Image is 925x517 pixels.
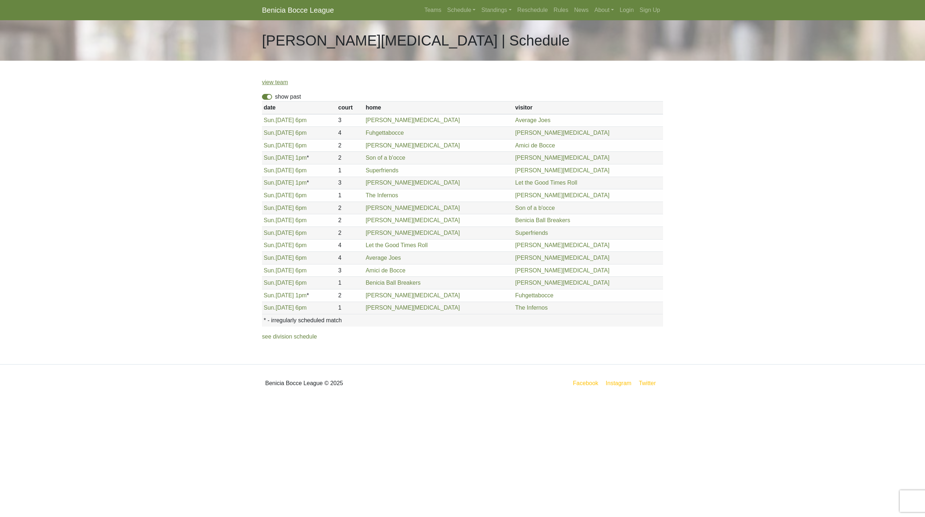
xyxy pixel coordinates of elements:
a: Let the Good Times Roll [515,180,577,186]
a: Son of a b'occe [515,205,555,211]
a: [PERSON_NAME][MEDICAL_DATA] [366,230,460,236]
a: Sun.[DATE] 6pm [264,230,307,236]
td: 1 [336,164,364,177]
th: * - irregularly scheduled match [262,314,663,327]
a: [PERSON_NAME][MEDICAL_DATA] [515,167,610,173]
a: [PERSON_NAME][MEDICAL_DATA] [366,292,460,298]
a: Sun.[DATE] 6pm [264,167,307,173]
a: Schedule [444,3,479,17]
a: [PERSON_NAME][MEDICAL_DATA] [515,192,610,198]
a: The Infernos [515,305,548,311]
a: Fuhgettabocce [515,292,554,298]
td: 1 [336,189,364,202]
a: Login [617,3,637,17]
a: Instagram [604,379,633,388]
a: Sun.[DATE] 6pm [264,255,307,261]
span: Sun. [264,242,276,248]
span: Sun. [264,255,276,261]
a: view team [262,79,288,85]
a: Benicia Bocce League [262,3,334,17]
td: 3 [336,264,364,277]
a: About [591,3,617,17]
span: Sun. [264,142,276,148]
td: 1 [336,277,364,289]
a: Superfriends [515,230,548,236]
td: 2 [336,289,364,302]
a: Benicia Ball Breakers [515,217,570,223]
td: 2 [336,214,364,227]
td: 2 [336,227,364,239]
a: Fuhgettabocce [366,130,404,136]
td: 4 [336,252,364,264]
td: 3 [336,177,364,189]
label: show past [275,92,301,101]
span: Sun. [264,167,276,173]
span: Sun. [264,230,276,236]
a: Sign Up [637,3,663,17]
span: Sun. [264,292,276,298]
a: Facebook [572,379,600,388]
a: Sun.[DATE] 1pm [264,292,307,298]
a: [PERSON_NAME][MEDICAL_DATA] [515,267,610,273]
div: Benicia Bocce League © 2025 [257,370,462,396]
span: Sun. [264,305,276,311]
a: The Infernos [366,192,398,198]
a: [PERSON_NAME][MEDICAL_DATA] [366,305,460,311]
a: Sun.[DATE] 6pm [264,205,307,211]
td: 3 [336,114,364,127]
a: Average Joes [366,255,401,261]
td: 2 [336,139,364,152]
a: [PERSON_NAME][MEDICAL_DATA] [366,142,460,148]
a: Sun.[DATE] 6pm [264,267,307,273]
a: [PERSON_NAME][MEDICAL_DATA] [515,155,610,161]
a: Average Joes [515,117,551,123]
a: Rules [551,3,571,17]
a: [PERSON_NAME][MEDICAL_DATA] [515,255,610,261]
a: [PERSON_NAME][MEDICAL_DATA] [515,280,610,286]
span: Sun. [264,155,276,161]
span: Sun. [264,280,276,286]
a: News [571,3,591,17]
a: Son of a b'occe [366,155,405,161]
span: Sun. [264,217,276,223]
th: court [336,102,364,114]
td: 2 [336,202,364,214]
a: Sun.[DATE] 6pm [264,242,307,248]
a: [PERSON_NAME][MEDICAL_DATA] [366,180,460,186]
a: Sun.[DATE] 6pm [264,192,307,198]
span: Sun. [264,117,276,123]
a: Sun.[DATE] 6pm [264,280,307,286]
a: Standings [478,3,514,17]
a: Sun.[DATE] 1pm [264,180,307,186]
td: 4 [336,127,364,139]
a: Sun.[DATE] 6pm [264,130,307,136]
h1: [PERSON_NAME][MEDICAL_DATA] | Schedule [262,32,569,49]
a: Let the Good Times Roll [366,242,428,248]
span: Sun. [264,205,276,211]
a: see division schedule [262,333,317,340]
td: 4 [336,239,364,252]
a: [PERSON_NAME][MEDICAL_DATA] [366,205,460,211]
a: Amici de Bocce [515,142,555,148]
td: 2 [336,152,364,164]
a: Superfriends [366,167,399,173]
a: [PERSON_NAME][MEDICAL_DATA] [366,117,460,123]
a: Reschedule [515,3,551,17]
span: Sun. [264,192,276,198]
td: 1 [336,302,364,314]
span: Sun. [264,267,276,273]
a: Sun.[DATE] 6pm [264,117,307,123]
a: Sun.[DATE] 1pm [264,155,307,161]
a: Sun.[DATE] 6pm [264,305,307,311]
th: date [262,102,336,114]
a: [PERSON_NAME][MEDICAL_DATA] [515,242,610,248]
a: Sun.[DATE] 6pm [264,142,307,148]
th: home [364,102,513,114]
span: Sun. [264,130,276,136]
th: visitor [513,102,663,114]
a: Teams [421,3,444,17]
a: Amici de Bocce [366,267,405,273]
a: [PERSON_NAME][MEDICAL_DATA] [366,217,460,223]
span: Sun. [264,180,276,186]
a: Benicia Ball Breakers [366,280,421,286]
